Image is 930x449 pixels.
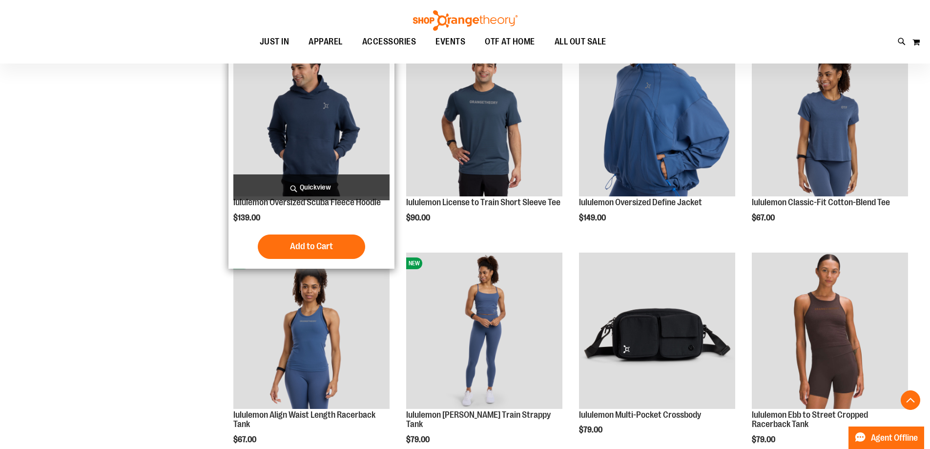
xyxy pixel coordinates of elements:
img: lululemon Align Waist Length Racerback Tank [233,253,390,409]
span: EVENTS [435,31,465,53]
a: lululemon Align Waist Length Racerback TankNEW [233,253,390,410]
div: product [574,35,740,247]
a: lululemon Classic-Fit Cotton-Blend TeeNEW [752,40,908,198]
button: Agent Offline [848,427,924,449]
div: product [228,35,394,269]
a: lululemon License to Train Short Sleeve Tee [406,197,560,207]
span: $90.00 [406,214,432,222]
a: lululemon Align Waist Length Racerback Tank [233,410,375,429]
img: lululemon Ebb to Street Cropped Racerback Tank [752,253,908,409]
img: lululemon Wunder Train Strappy Tank [406,253,562,409]
span: $79.00 [752,435,777,444]
img: lululemon Classic-Fit Cotton-Blend Tee [752,40,908,196]
a: lululemon Oversized Define JacketNEW [579,40,735,198]
span: Add to Cart [290,241,333,252]
a: lululemon Ebb to Street Cropped Racerback Tank [752,253,908,410]
button: Back To Top [901,390,920,410]
span: $67.00 [752,214,776,222]
img: lululemon Oversized Define Jacket [579,40,735,196]
div: product [747,35,913,247]
div: product [401,35,567,247]
span: $79.00 [579,426,604,434]
img: lululemon Oversized Scuba Fleece Hoodie [233,40,390,196]
a: lululemon Oversized Scuba Fleece Hoodie [233,197,381,207]
a: lululemon [PERSON_NAME] Train Strappy Tank [406,410,551,429]
img: lululemon License to Train Short Sleeve Tee [406,40,562,196]
span: Agent Offline [871,433,918,443]
span: $79.00 [406,435,431,444]
img: lululemon Multi-Pocket Crossbody [579,253,735,409]
span: APPAREL [309,31,343,53]
a: Quickview [233,174,390,200]
a: lululemon Oversized Define Jacket [579,197,702,207]
a: lululemon License to Train Short Sleeve TeeNEW [406,40,562,198]
a: lululemon Classic-Fit Cotton-Blend Tee [752,197,890,207]
span: $139.00 [233,214,262,222]
span: $67.00 [233,435,258,444]
a: lululemon Multi-Pocket Crossbody [579,410,701,420]
span: JUST IN [260,31,289,53]
button: Add to Cart [258,235,365,259]
a: lululemon Oversized Scuba Fleece HoodieNEW [233,40,390,198]
img: Shop Orangetheory [412,10,519,31]
a: lululemon Wunder Train Strappy TankNEW [406,253,562,410]
span: ALL OUT SALE [555,31,606,53]
span: $149.00 [579,214,607,222]
a: lululemon Ebb to Street Cropped Racerback Tank [752,410,868,429]
span: ACCESSORIES [362,31,416,53]
span: NEW [406,257,422,269]
span: OTF AT HOME [485,31,535,53]
a: lululemon Multi-Pocket Crossbody [579,253,735,410]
